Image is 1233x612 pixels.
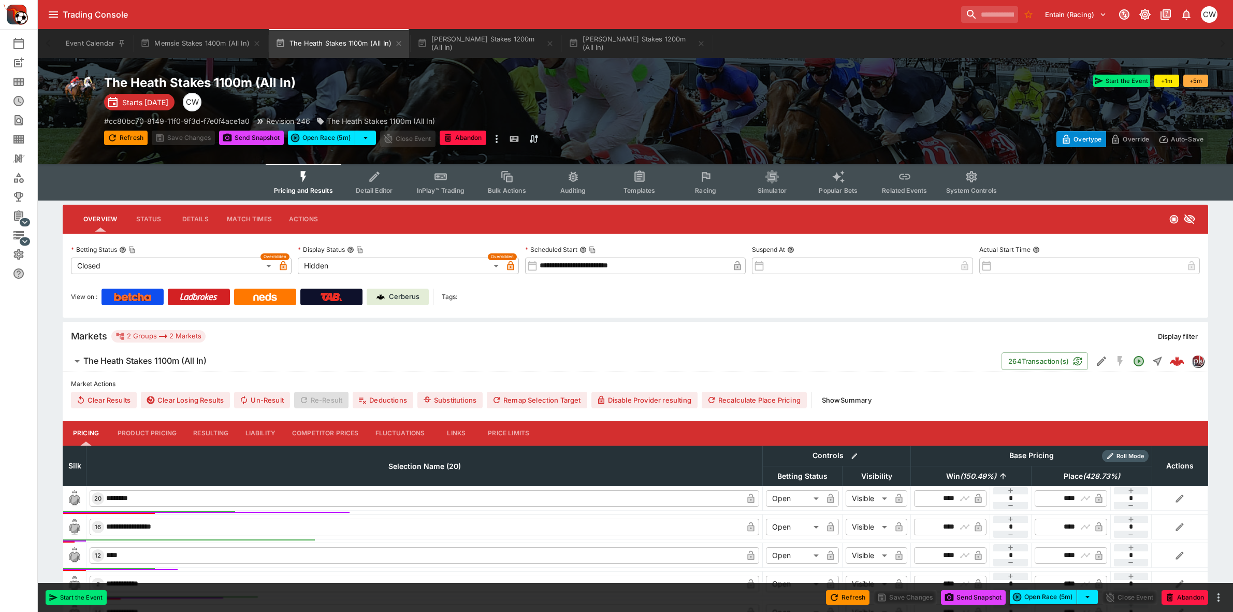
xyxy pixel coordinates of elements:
[442,289,457,305] label: Tags:
[1152,446,1208,486] th: Actions
[44,5,63,24] button: open drawer
[1148,352,1167,371] button: Straight
[1056,131,1106,147] button: Overtype
[185,421,237,446] button: Resulting
[1039,6,1113,23] button: Select Tenant
[316,116,435,126] div: The Heath Stakes 1100m (All In)
[1170,354,1184,368] div: 3ac73df8-dac1-4f92-9c44-f4bbeef12be9
[1002,352,1088,370] button: 264Transaction(s)
[1170,354,1184,368] img: logo-cerberus--red.svg
[253,293,277,301] img: Neds
[1129,352,1148,371] button: Open
[63,446,86,486] th: Silk
[850,470,904,482] span: Visibility
[234,392,289,408] button: Un-Result
[75,207,125,232] button: Overview
[1092,352,1111,371] button: Edit Detail
[63,9,957,20] div: Trading Console
[1192,355,1203,367] img: pricekinetics
[1162,591,1208,602] span: Mark an event as closed and abandoned.
[128,246,136,253] button: Copy To Clipboard
[83,355,207,366] h6: The Heath Stakes 1100m (All In)
[66,519,83,535] img: blank-silk.png
[104,131,148,145] button: Refresh
[92,495,104,502] span: 20
[125,207,172,232] button: Status
[1177,5,1196,24] button: Notifications
[1010,590,1077,604] button: Open Race (5m)
[172,207,219,232] button: Details
[180,293,217,301] img: Ladbrokes
[347,246,354,253] button: Display StatusCopy To Clipboard
[702,392,807,408] button: Recalculate Place Pricing
[115,330,201,343] div: 2 Groups 2 Markets
[12,114,41,126] div: Search
[1020,6,1037,23] button: No Bookmarks
[114,293,151,301] img: Betcha
[1169,214,1179,224] svg: Closed
[579,246,587,253] button: Scheduled StartCopy To Clipboard
[60,29,132,58] button: Event Calendar
[440,131,486,145] button: Abandon
[1052,470,1132,482] span: Place(428.73%)
[960,470,996,482] em: ( 150.49 %)
[1136,5,1154,24] button: Toggle light/dark mode
[355,131,376,145] button: select merge strategy
[1154,75,1179,87] button: +1m
[1077,590,1098,604] button: select merge strategy
[941,590,1006,605] button: Send Snapshot
[237,421,284,446] button: Liability
[766,490,822,507] div: Open
[826,590,869,605] button: Refresh
[266,164,1005,201] div: Event type filters
[12,56,41,69] div: New Event
[356,187,393,194] span: Detail Editor
[12,95,41,107] div: Futures
[280,207,327,232] button: Actions
[269,29,409,58] button: The Heath Stakes 1100m (All In)
[183,93,201,111] div: Chris Winter
[63,351,1002,372] button: The Heath Stakes 1100m (All In)
[104,75,656,91] h2: Copy To Clipboard
[377,460,472,473] span: Selection Name (20)
[562,29,712,58] button: [PERSON_NAME] Stakes 1200m (All In)
[1074,134,1101,145] p: Overtype
[1123,134,1149,145] p: Override
[12,152,41,165] div: Nexus Entities
[1111,352,1129,371] button: SGM Disabled
[480,421,538,446] button: Price Limits
[119,246,126,253] button: Betting StatusCopy To Clipboard
[758,187,787,194] span: Simulator
[882,187,927,194] span: Related Events
[12,191,41,203] div: Tournaments
[1010,590,1098,604] div: split button
[367,421,433,446] button: Fluctuations
[71,376,1200,392] label: Market Actions
[12,229,41,241] div: Infrastructure
[284,421,367,446] button: Competitor Prices
[1183,213,1196,225] svg: Hidden
[288,131,355,145] button: Open Race (5m)
[141,392,230,408] button: Clear Losing Results
[1167,351,1187,372] a: 3ac73df8-dac1-4f92-9c44-f4bbeef12be9
[134,29,267,58] button: Memsie Stakes 1400m (All In)
[288,131,376,145] div: split button
[12,248,41,261] div: System Settings
[46,590,107,605] button: Start the Event
[353,392,413,408] button: Deductions
[12,210,41,222] div: Management
[763,446,911,466] th: Controls
[1183,75,1208,87] button: +5m
[1201,6,1217,23] div: Christopher Winter
[1156,5,1175,24] button: Documentation
[66,576,83,592] img: blank-silk.png
[488,187,526,194] span: Bulk Actions
[321,293,342,301] img: TabNZ
[1083,470,1120,482] em: ( 428.73 %)
[560,187,586,194] span: Auditing
[1093,75,1150,87] button: Start the Event
[93,523,103,531] span: 16
[356,246,364,253] button: Copy To Clipboard
[327,116,435,126] p: The Heath Stakes 1100m (All In)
